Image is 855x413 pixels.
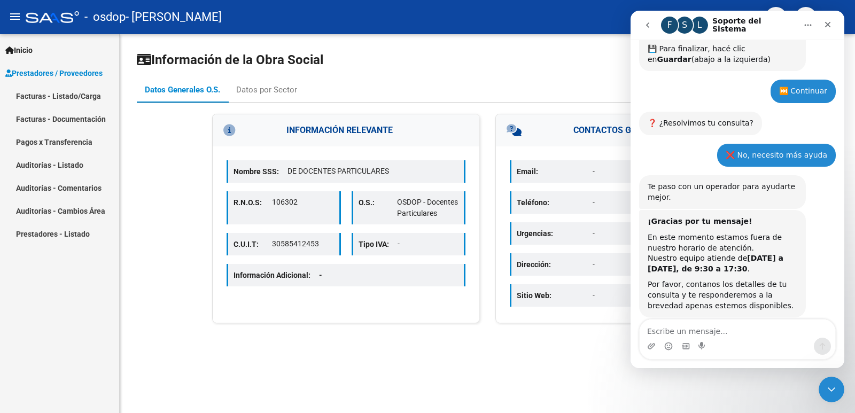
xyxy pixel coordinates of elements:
p: 106302 [272,197,333,208]
mat-icon: menu [9,10,21,23]
p: - [593,197,742,208]
p: Dirección: [517,259,593,270]
span: Inicio [5,44,33,56]
span: - [319,271,322,279]
p: Información Adicional: [234,269,331,281]
span: - [PERSON_NAME] [126,5,222,29]
p: - [593,228,742,239]
h1: Información de la Obra Social [137,51,838,68]
p: 30585412453 [272,238,333,250]
span: - osdop [84,5,126,29]
p: - [593,290,742,301]
p: Email: [517,166,593,177]
p: - [593,166,742,177]
span: Prestadores / Proveedores [5,67,103,79]
h3: CONTACTOS GENERALES [496,114,763,146]
p: OSDOP - Docentes Particulares [397,197,458,219]
p: DE DOCENTES PARTICULARES [287,166,458,177]
p: Teléfono: [517,197,593,208]
p: Nombre SSS: [234,166,287,177]
p: - [593,259,742,270]
p: Tipo IVA: [359,238,398,250]
p: Sitio Web: [517,290,593,301]
p: R.N.O.S: [234,197,272,208]
p: - [398,238,459,250]
p: C.U.I.T: [234,238,272,250]
iframe: Intercom live chat [819,377,844,402]
p: Urgencias: [517,228,593,239]
div: Datos Generales O.S. [145,84,220,96]
iframe: Intercom live chat [631,11,844,368]
h3: INFORMACIÓN RELEVANTE [213,114,479,146]
p: O.S.: [359,197,397,208]
div: Datos por Sector [236,84,297,96]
